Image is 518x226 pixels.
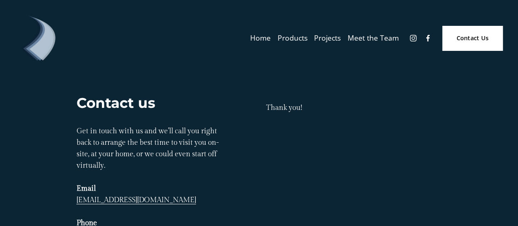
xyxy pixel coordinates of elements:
[77,94,221,113] h2: Contact us
[442,26,502,50] a: Contact Us
[314,31,341,45] a: Projects
[347,31,398,45] a: Meet the Team
[278,32,308,45] span: Products
[16,16,61,61] img: Debonair | Curtains, Blinds, Shutters &amp; Awnings
[424,34,432,42] a: Facebook
[409,34,417,42] a: Instagram
[278,31,308,45] a: folder dropdown
[266,102,441,114] div: Thank you!
[77,196,196,204] a: [EMAIL_ADDRESS][DOMAIN_NAME]
[77,184,96,193] strong: Email
[250,31,271,45] a: Home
